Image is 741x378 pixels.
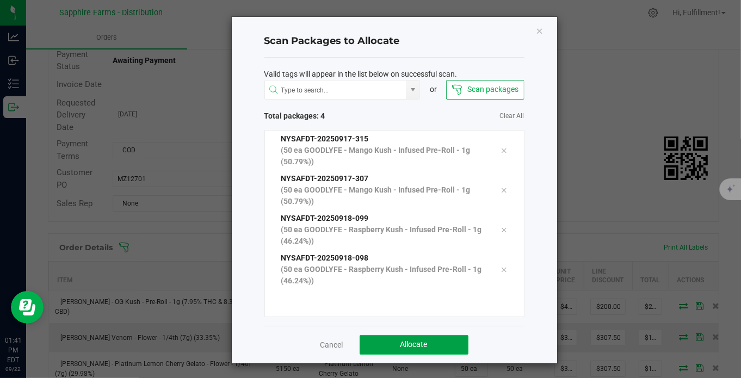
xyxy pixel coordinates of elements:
[320,339,343,350] a: Cancel
[281,214,369,222] span: NYSAFDT-20250918-099
[264,110,394,122] span: Total packages: 4
[492,263,515,276] div: Remove tag
[281,224,485,247] p: (50 ea GOODLYFE - Raspberry Kush - Infused Pre-Roll - 1g (46.24%))
[500,111,524,121] a: Clear All
[281,174,369,183] span: NYSAFDT-20250917-307
[264,34,524,48] h4: Scan Packages to Allocate
[281,184,485,207] p: (50 ea GOODLYFE - Mango Kush - Infused Pre-Roll - 1g (50.79%))
[360,335,468,355] button: Allocate
[11,291,44,324] iframe: Resource center
[446,80,524,100] button: Scan packages
[492,144,515,157] div: Remove tag
[492,183,515,196] div: Remove tag
[536,24,544,37] button: Close
[281,264,485,287] p: (50 ea GOODLYFE - Raspberry Kush - Infused Pre-Roll - 1g (46.24%))
[265,80,406,100] input: NO DATA FOUND
[281,145,485,168] p: (50 ea GOODLYFE - Mango Kush - Infused Pre-Roll - 1g (50.79%))
[264,69,458,80] span: Valid tags will appear in the list below on successful scan.
[400,340,428,349] span: Allocate
[281,134,369,143] span: NYSAFDT-20250917-315
[492,223,515,236] div: Remove tag
[420,84,446,95] div: or
[281,253,369,262] span: NYSAFDT-20250918-098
